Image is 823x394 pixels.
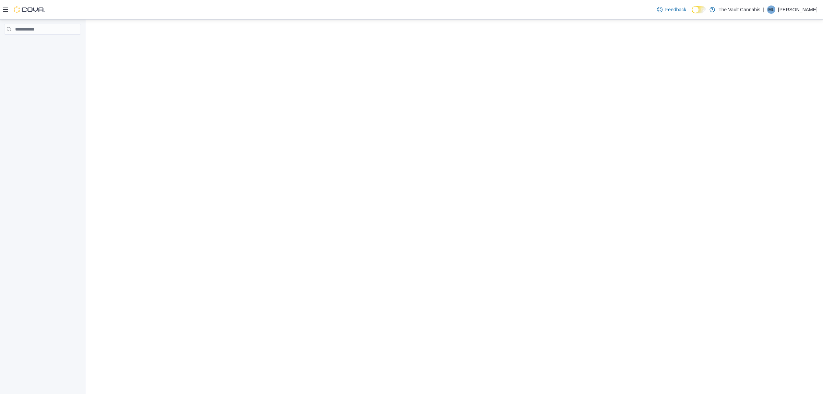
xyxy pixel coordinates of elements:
p: [PERSON_NAME] [778,5,818,14]
a: Feedback [654,3,689,16]
span: ML [768,5,774,14]
input: Dark Mode [692,6,706,13]
nav: Complex example [4,36,81,52]
span: Dark Mode [692,13,692,14]
p: The Vault Cannabis [718,5,760,14]
img: Cova [14,6,45,13]
p: | [763,5,764,14]
div: Mateo Lopez [767,5,775,14]
span: Feedback [665,6,686,13]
